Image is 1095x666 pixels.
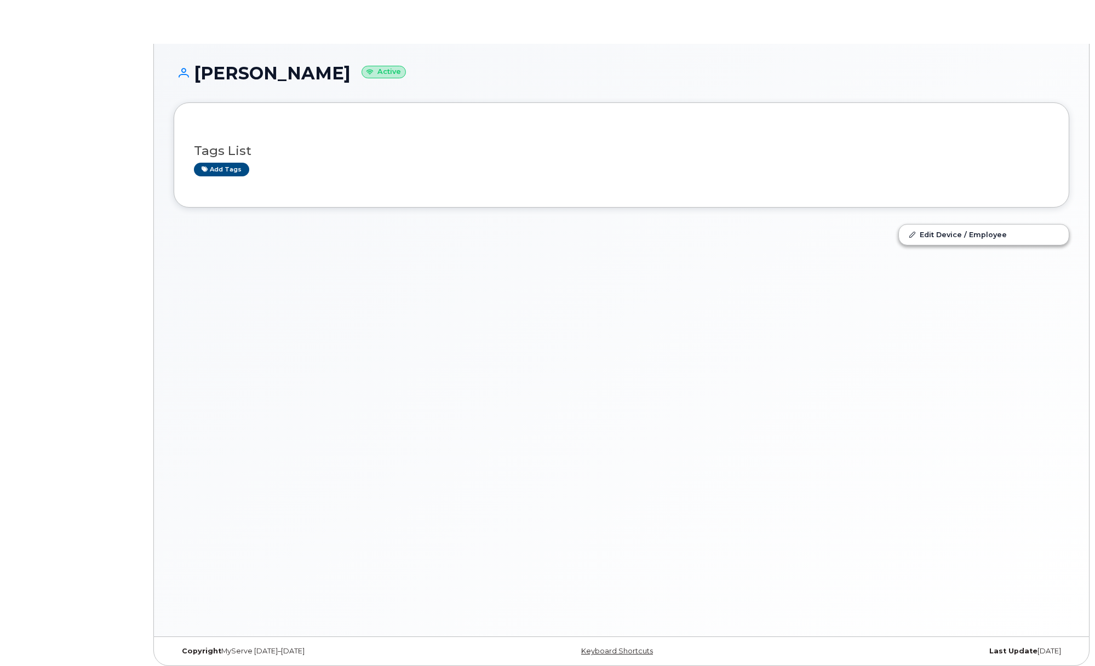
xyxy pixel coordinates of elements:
[362,66,406,78] small: Active
[899,225,1069,244] a: Edit Device / Employee
[174,647,472,656] div: MyServe [DATE]–[DATE]
[581,647,653,655] a: Keyboard Shortcuts
[771,647,1069,656] div: [DATE]
[182,647,221,655] strong: Copyright
[174,64,1069,83] h1: [PERSON_NAME]
[989,647,1037,655] strong: Last Update
[194,163,249,176] a: Add tags
[194,144,1049,158] h3: Tags List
